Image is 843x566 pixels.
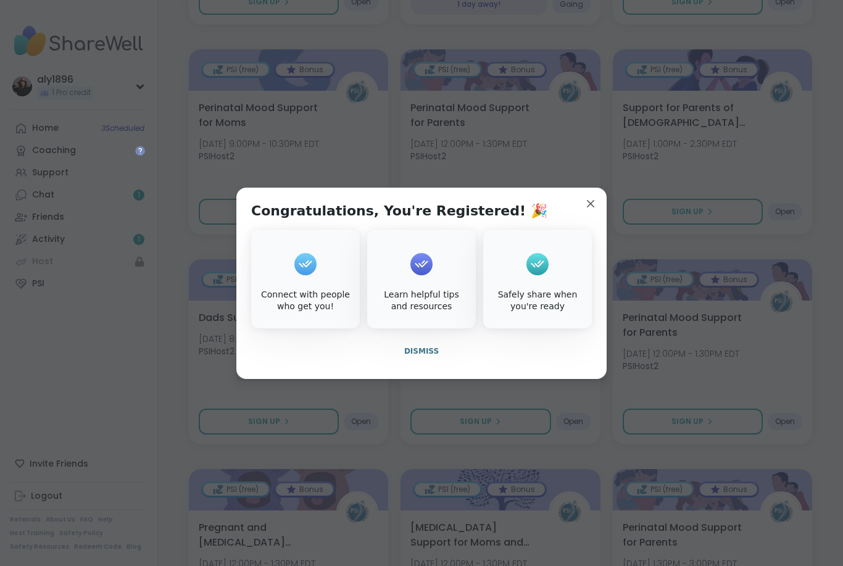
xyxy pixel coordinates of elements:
[135,146,145,156] iframe: Spotlight
[251,202,547,220] h1: Congratulations, You're Registered! 🎉
[370,289,473,313] div: Learn helpful tips and resources
[251,338,592,364] button: Dismiss
[404,347,439,356] span: Dismiss
[254,289,357,313] div: Connect with people who get you!
[486,289,589,313] div: Safely share when you're ready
